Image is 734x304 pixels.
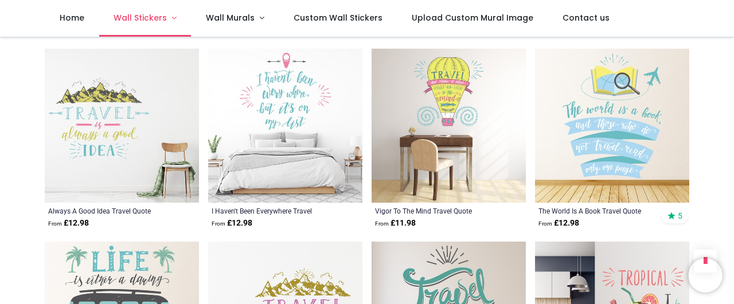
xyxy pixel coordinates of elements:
strong: £ 11.98 [375,218,416,229]
a: I Haven't Been Everywhere Travel Quote [212,206,329,215]
img: Always A Good Idea Travel Quote Wall Sticker [45,49,199,203]
iframe: Brevo live chat [688,258,723,293]
strong: £ 12.98 [538,218,579,229]
a: Always A Good Idea Travel Quote [48,206,166,215]
span: Contact us [563,12,610,23]
span: Custom Wall Stickers [294,12,382,23]
span: From [212,220,225,227]
img: Vigor To The Mind Travel Quote Wall Sticker [372,49,526,203]
a: The World Is A Book Travel Quote [538,206,656,215]
span: From [375,220,389,227]
span: 5 [678,211,682,221]
span: Upload Custom Mural Image [412,12,533,23]
span: Wall Murals [206,12,255,23]
strong: £ 12.98 [48,218,89,229]
img: The World Is A Book Travel Quote Wall Sticker [535,49,689,203]
a: Vigor To The Mind Travel Quote [375,206,493,215]
span: From [538,220,552,227]
span: Wall Stickers [114,12,167,23]
strong: £ 12.98 [212,218,252,229]
span: Home [60,12,84,23]
img: I Haven't Been Everywhere Travel Quote Wall Sticker [208,49,362,203]
span: From [48,220,62,227]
